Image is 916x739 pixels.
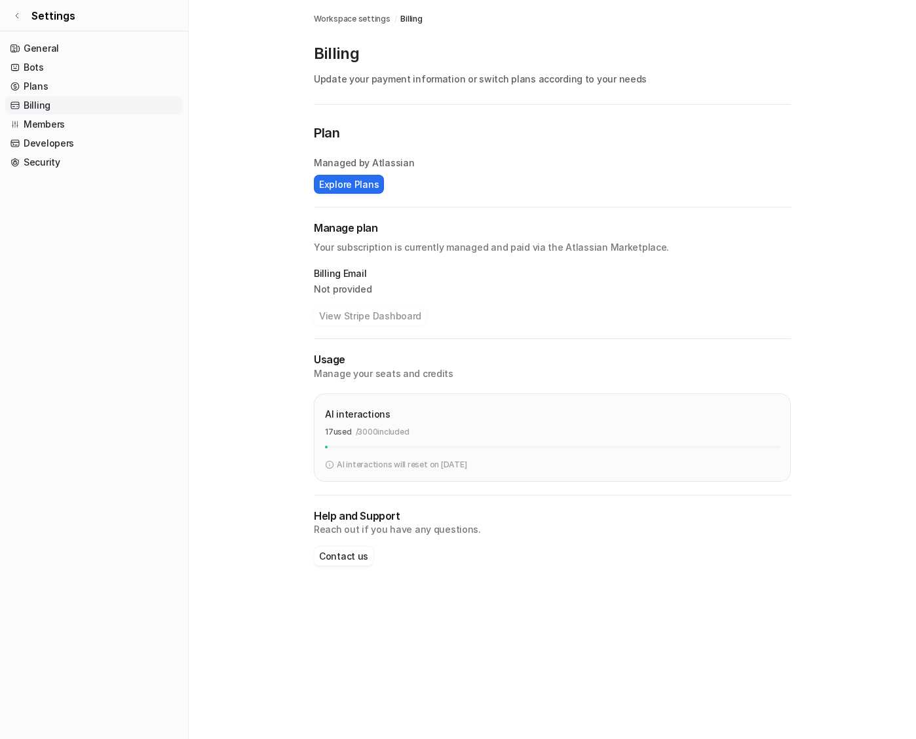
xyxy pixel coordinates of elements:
button: Contact us [314,547,373,566]
p: Billing Email [314,267,791,280]
a: Members [5,115,183,134]
p: Not provided [314,283,791,296]
a: Billing [5,96,183,115]
p: Billing [314,43,791,64]
p: Manage your seats and credits [314,367,791,380]
a: Billing [400,13,422,25]
a: General [5,39,183,58]
a: Security [5,153,183,171]
p: Reach out if you have any questions. [314,523,791,536]
p: Plan [314,123,791,145]
p: Managed by Atlassian [314,156,791,170]
p: Update your payment information or switch plans according to your needs [314,72,791,86]
a: Developers [5,134,183,153]
span: Settings [31,8,75,24]
a: Plans [5,77,183,96]
p: / 3000 included [356,426,410,438]
p: AI interactions [325,407,391,421]
a: Bots [5,58,183,77]
span: / [394,13,397,25]
p: Your subscription is currently managed and paid via the Atlassian Marketplace. [314,236,791,254]
h2: Manage plan [314,221,791,236]
button: View Stripe Dashboard [314,306,427,325]
p: Help and Support [314,509,791,524]
p: 17 used [325,426,352,438]
p: Usage [314,352,791,367]
p: AI interactions will reset on [DATE] [337,459,467,471]
button: Explore Plans [314,175,384,194]
a: Workspace settings [314,13,391,25]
